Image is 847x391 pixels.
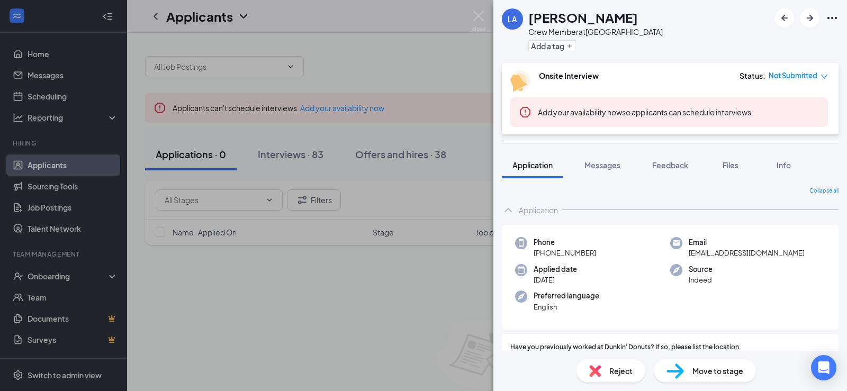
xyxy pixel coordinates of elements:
[528,8,638,26] h1: [PERSON_NAME]
[538,107,753,117] span: so applicants can schedule interviews.
[775,8,794,28] button: ArrowLeftNew
[809,187,839,195] span: Collapse all
[519,205,558,215] div: Application
[534,302,599,312] span: English
[740,70,765,81] div: Status :
[519,106,531,119] svg: Error
[539,71,599,80] b: Onsite Interview
[609,365,633,377] span: Reject
[512,160,553,170] span: Application
[777,160,791,170] span: Info
[502,204,515,216] svg: ChevronUp
[689,275,713,285] span: Indeed
[566,43,573,49] svg: Plus
[689,248,805,258] span: [EMAIL_ADDRESS][DOMAIN_NAME]
[804,12,816,24] svg: ArrowRight
[534,290,599,301] span: Preferred language
[528,26,663,37] div: Crew Member at [GEOGRAPHIC_DATA]
[821,73,828,80] span: down
[510,342,741,352] span: Have you previously worked at Dunkin' Donuts? If so, please list the location.
[769,70,817,81] span: Not Submitted
[538,107,622,117] button: Add your availability now
[584,160,620,170] span: Messages
[826,12,839,24] svg: Ellipses
[723,160,738,170] span: Files
[534,275,577,285] span: [DATE]
[800,8,819,28] button: ArrowRight
[528,40,575,51] button: PlusAdd a tag
[534,237,596,248] span: Phone
[689,264,713,275] span: Source
[534,264,577,275] span: Applied date
[508,14,517,24] div: LA
[692,365,743,377] span: Move to stage
[689,237,805,248] span: Email
[652,160,688,170] span: Feedback
[811,355,836,380] div: Open Intercom Messenger
[534,248,596,258] span: [PHONE_NUMBER]
[778,12,791,24] svg: ArrowLeftNew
